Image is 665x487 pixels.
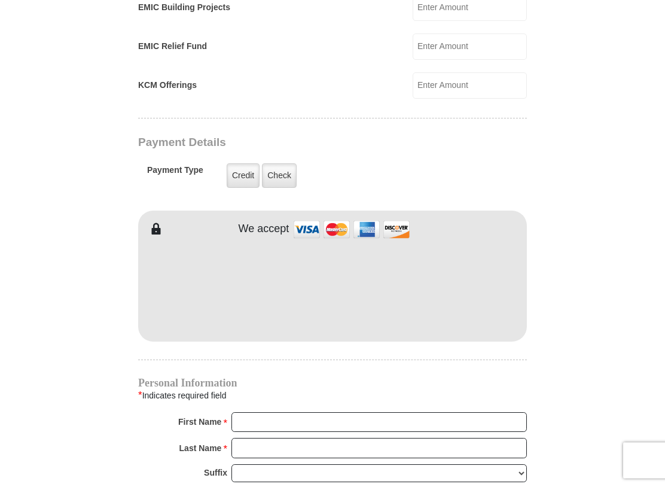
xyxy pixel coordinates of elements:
[147,166,203,182] h5: Payment Type
[138,41,207,53] label: EMIC Relief Fund
[292,217,411,243] img: credit cards accepted
[262,164,297,188] label: Check
[138,379,527,388] h4: Personal Information
[138,80,197,92] label: KCM Offerings
[179,440,222,457] strong: Last Name
[413,73,527,99] input: Enter Amount
[413,34,527,60] input: Enter Amount
[227,164,260,188] label: Credit
[138,2,230,14] label: EMIC Building Projects
[204,465,227,482] strong: Suffix
[138,136,443,150] h3: Payment Details
[178,414,221,431] strong: First Name
[239,223,289,236] h4: We accept
[138,388,527,404] div: Indicates required field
